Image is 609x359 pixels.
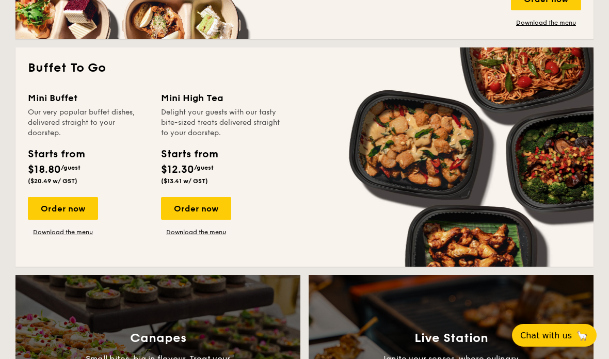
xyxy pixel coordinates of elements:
div: Starts from [28,146,84,162]
div: Order now [161,197,231,220]
h3: Live Station [414,331,488,346]
div: Mini High Tea [161,91,282,105]
h3: Canapes [130,331,186,346]
div: Delight your guests with our tasty bite-sized treats delivered straight to your doorstep. [161,107,282,138]
a: Download the menu [511,19,581,27]
span: ($20.49 w/ GST) [28,177,77,185]
div: Mini Buffet [28,91,149,105]
span: /guest [61,164,81,171]
span: $12.30 [161,164,194,176]
span: ($13.41 w/ GST) [161,177,208,185]
a: Download the menu [28,228,98,236]
span: /guest [194,164,214,171]
span: Chat with us [520,331,572,340]
h2: Buffet To Go [28,60,581,76]
div: Our very popular buffet dishes, delivered straight to your doorstep. [28,107,149,138]
span: $18.80 [28,164,61,176]
a: Download the menu [161,228,231,236]
div: Order now [28,197,98,220]
span: 🦙 [576,330,588,341]
button: Chat with us🦙 [512,324,597,347]
div: Starts from [161,146,217,162]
